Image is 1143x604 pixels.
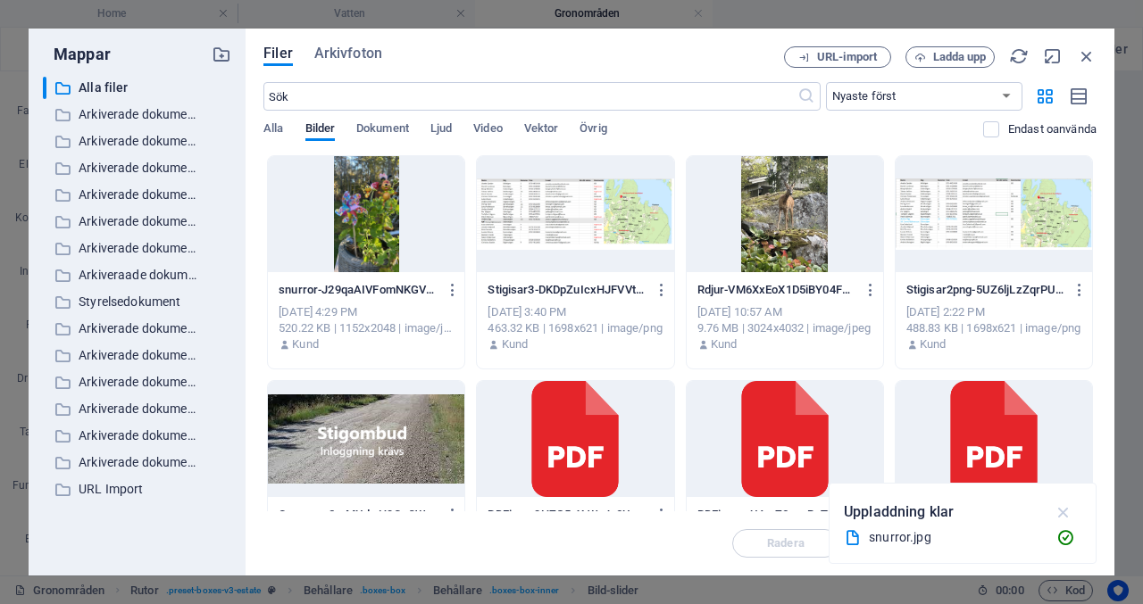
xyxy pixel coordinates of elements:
div: snurror.jpg [869,527,1042,548]
div: Arkiveraade dokument 2025 [43,264,199,286]
p: Arkiverade dokument 2017 [79,211,198,232]
p: PDFicon-0HZQ5nX-WqJe3UsUEU67aA.png [488,507,647,523]
p: Uppladdning klar [844,501,954,524]
p: Styrelsedokument [79,292,198,312]
p: Arkiverade dokument 2015 [79,158,198,178]
div: Arkiverade dokument 2017 [43,211,231,233]
div: URL Import [43,478,231,501]
p: Arkiverade dokument 2018 [79,238,198,259]
div: [DATE] 10:57 AM [697,304,872,320]
p: Grusvaeg2-gMUdwH9GsCWTCFsZT0p6TA.png [279,507,438,523]
p: Rdjur-VM6XxEoX1D5iBY04F2NX6Q.jpeg [697,282,856,298]
span: Arkivfoton [314,43,382,64]
span: Vektor [524,118,559,143]
p: Arkiverade dokument 2021 [79,372,198,393]
p: PDFicon-gUAwZ3yusRqTEqi3a28Etw.png [697,507,856,523]
span: Ljud [430,118,452,143]
i: Minimera [1043,46,1063,66]
p: Arkiverade dokument 2022 [79,399,198,419]
p: URL Import [79,479,198,500]
div: 488.83 KB | 1698x621 | image/png [906,320,1081,336]
span: Alla [263,118,283,143]
p: Arkiveraade dokument 2025 [79,265,198,285]
button: Ladda upp [905,46,995,68]
p: Kund [920,336,947,352]
div: ​ [43,77,46,99]
div: Arkiveraade dokument 2025 [43,264,231,286]
i: Skapa ny mapp [212,45,231,64]
div: Arkiverade dokument 2013 [43,103,199,126]
p: Mappar [43,43,111,66]
div: Arkiverade dokument 2020 [43,344,199,367]
p: Arkiverade dokument 2013 [79,104,198,125]
div: Arkiverade dokument 2014 [43,130,231,153]
div: Arkiverade dokument 2016 [43,184,199,206]
div: Arkiverade dokument 2023 [43,425,199,447]
p: Arkiverade dokument 2014 [79,131,198,152]
p: Kund [711,336,738,352]
div: Arkiverade dokument 2019 [43,318,231,340]
div: Styrelsedokument [43,291,231,313]
div: Arkiverade dokument 2014 [43,130,199,153]
p: Stigisar3-DKDpZuIcxHJFVVt2Li7FLA.png [488,282,647,298]
div: [DATE] 4:29 PM [279,304,454,320]
p: Arkiverade dokument 2019 [79,319,198,339]
div: 463.32 KB | 1698x621 | image/png [488,320,663,336]
div: Arkiverade dokument 2022 [43,398,231,420]
div: Arkiverade dokument 2022 [43,398,199,420]
div: 9.76 MB | 3024x4032 | image/jpeg [697,320,872,336]
p: Arkiverade dokument 2024 [79,452,198,473]
i: Ladda om [1009,46,1029,66]
div: Arkiverade dokument 2015 [43,157,199,179]
p: Stigisar2png-5UZ6ljLzZqrPUHeVqCIyhg.png [906,282,1065,298]
div: Arkiverade dokument 2019 [43,318,199,340]
p: Kund [292,336,319,352]
div: Arkiverade dokument 2018 [43,237,199,260]
p: Arkiverade dokument 2023 [79,426,198,446]
div: Arkiverade dokument 2020 [43,344,231,367]
p: Arkiverade dokument 2016 [79,185,198,205]
div: Arkiverade dokument 2024 [43,451,199,474]
div: Arkiverade dokument 2018 [43,237,231,260]
div: 520.22 KB | 1152x2048 | image/jpeg [279,320,454,336]
p: Arkiverade dokument 2020 [79,345,198,366]
span: Bilder [305,118,336,143]
div: Arkiverade dokument 2017 [43,211,199,233]
button: URL-import [784,46,891,68]
div: [DATE] 3:40 PM [488,304,663,320]
div: Arkiverade dokument 2016 [43,184,231,206]
span: Ladda upp [933,52,987,62]
span: Filer [263,43,293,64]
input: Sök [263,82,797,111]
div: Arkiverade dokument 2021 [43,371,199,393]
span: URL-import [817,52,877,62]
div: Arkiverade dokument 2015 [43,157,231,179]
span: Dokument [356,118,409,143]
div: [DATE] 2:22 PM [906,304,1081,320]
p: snurror-J29qaAIVFomNKGVaaezjsA.jpg [279,282,438,298]
span: Video [473,118,502,143]
p: Kund [502,336,529,352]
div: Arkiverade dokument 2023 [43,425,231,447]
span: Övrig [580,118,606,143]
div: Arkiverade dokument 2013 [43,103,231,126]
div: Arkiverade dokument 2024 [43,451,231,474]
p: Alla filer [79,78,198,98]
p: Visar endast filer som inte används på webbplatsen. Filer som lagts till under denna session kan ... [1008,121,1097,137]
div: Arkiverade dokument 2021 [43,371,231,393]
i: Stäng [1077,46,1097,66]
